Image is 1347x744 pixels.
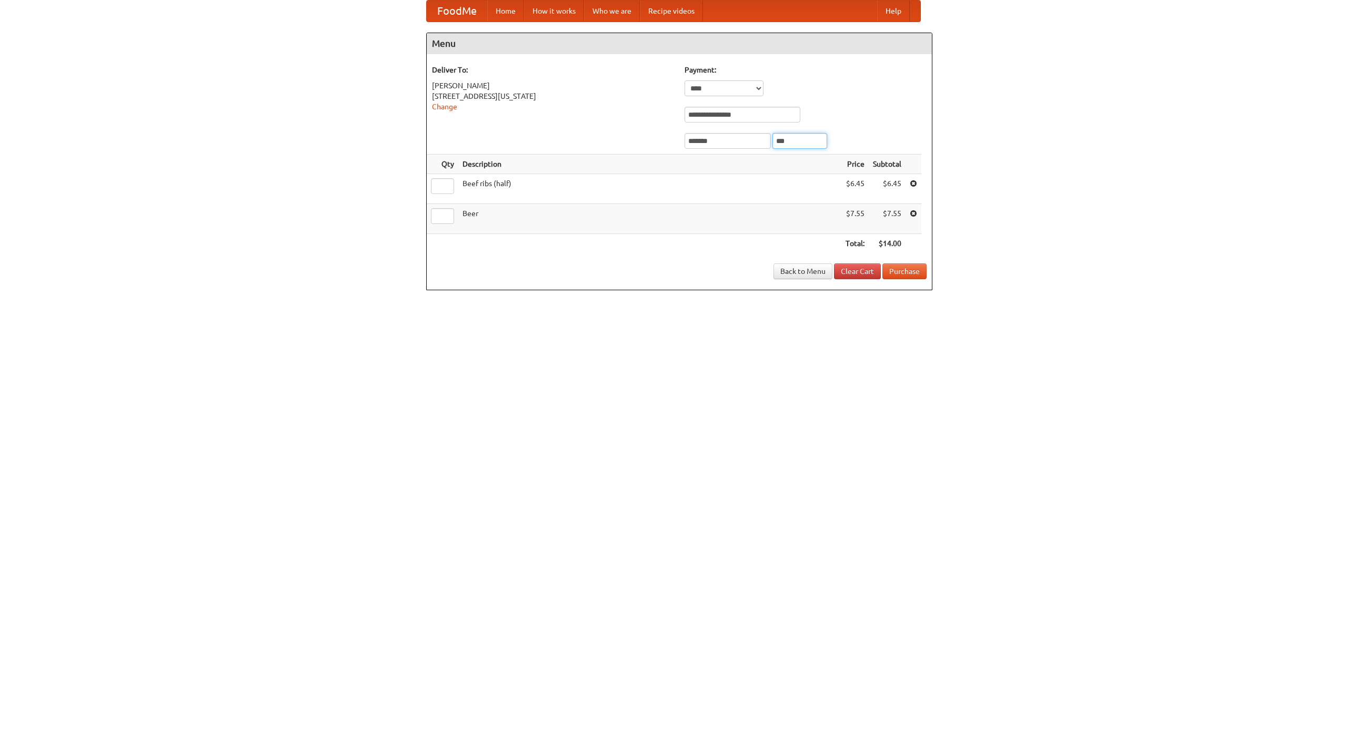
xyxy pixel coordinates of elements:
[869,155,906,174] th: Subtotal
[869,234,906,253] th: $14.00
[432,91,674,101] div: [STREET_ADDRESS][US_STATE]
[841,155,869,174] th: Price
[524,1,584,22] a: How it works
[584,1,640,22] a: Who we are
[877,1,910,22] a: Help
[869,204,906,234] td: $7.55
[458,204,841,234] td: Beer
[869,174,906,204] td: $6.45
[685,65,927,75] h5: Payment:
[487,1,524,22] a: Home
[432,65,674,75] h5: Deliver To:
[882,263,927,279] button: Purchase
[427,33,932,54] h4: Menu
[432,103,457,111] a: Change
[427,1,487,22] a: FoodMe
[841,234,869,253] th: Total:
[834,263,881,279] a: Clear Cart
[841,174,869,204] td: $6.45
[841,204,869,234] td: $7.55
[432,80,674,91] div: [PERSON_NAME]
[458,174,841,204] td: Beef ribs (half)
[773,263,832,279] a: Back to Menu
[458,155,841,174] th: Description
[427,155,458,174] th: Qty
[640,1,703,22] a: Recipe videos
